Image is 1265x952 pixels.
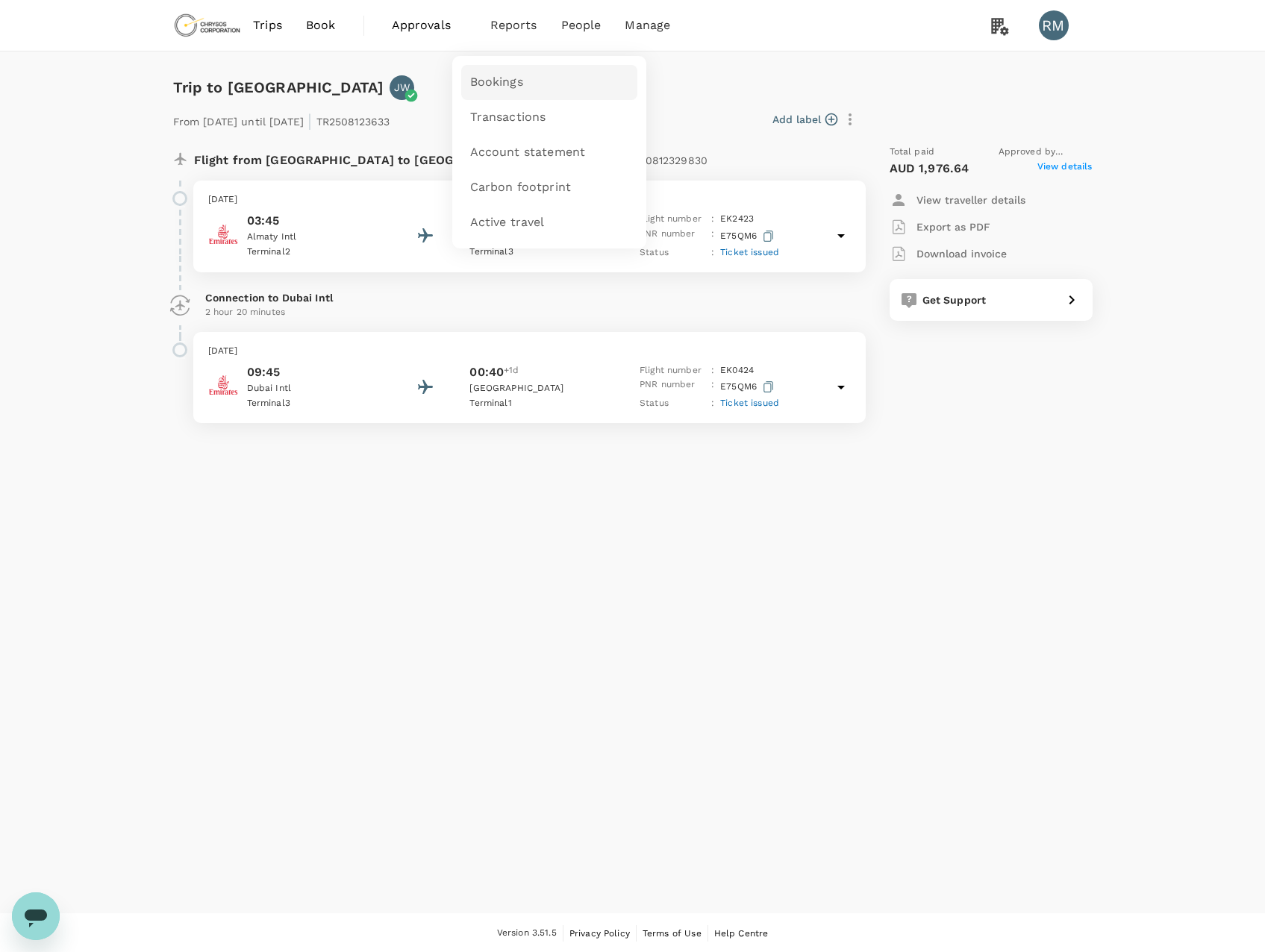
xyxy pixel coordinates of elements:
[469,396,604,411] p: Terminal 1
[392,16,466,34] span: Approvals
[711,378,714,396] p: :
[890,145,935,160] span: Total paid
[1039,10,1069,40] div: RM
[643,925,702,942] a: Terms of Use
[714,925,769,942] a: Help Centre
[720,378,777,396] p: E75QM6
[461,100,637,135] a: Transactions
[916,246,1007,261] p: Download invoice
[569,925,630,942] a: Privacy Policy
[461,205,637,240] a: Active travel
[625,16,670,34] span: Manage
[208,192,851,207] p: [DATE]
[720,247,779,257] span: Ticket issued
[497,926,557,941] span: Version 3.51.5
[504,363,519,381] span: +1d
[470,214,545,231] span: Active travel
[194,145,708,172] p: Flight from [GEOGRAPHIC_DATA] to [GEOGRAPHIC_DATA] (oneway)
[173,75,384,99] h6: Trip to [GEOGRAPHIC_DATA]
[247,245,381,260] p: Terminal 2
[461,65,637,100] a: Bookings
[916,192,1025,207] p: View traveller details
[640,245,705,260] p: Status
[720,398,779,408] span: Ticket issued
[253,16,282,34] span: Trips
[306,16,336,34] span: Book
[247,363,381,381] p: 09:45
[922,294,987,306] span: Get Support
[999,145,1093,160] span: Approved by
[469,381,604,396] p: [GEOGRAPHIC_DATA]
[490,16,537,34] span: Reports
[470,179,571,196] span: Carbon footprint
[208,370,238,400] img: Emirates
[247,396,381,411] p: Terminal 3
[640,227,705,245] p: PNR number
[711,363,714,378] p: :
[720,227,777,245] p: E75QM6
[208,219,238,249] img: Emirates
[469,363,504,381] p: 00:40
[711,212,714,227] p: :
[640,378,705,396] p: PNR number
[640,212,705,227] p: Flight number
[307,110,312,131] span: |
[569,928,630,939] span: Privacy Policy
[643,928,702,939] span: Terms of Use
[772,112,837,127] button: Add label
[173,106,390,133] p: From [DATE] until [DATE] TR2508123633
[12,892,60,940] iframe: Button to launch messaging window
[561,16,602,34] span: People
[640,363,705,378] p: Flight number
[461,135,637,170] a: Account statement
[890,213,990,240] button: Export as PDF
[711,396,714,411] p: :
[711,245,714,260] p: :
[469,245,604,260] p: Terminal 3
[720,212,754,227] p: EK 2423
[470,74,523,91] span: Bookings
[205,290,854,305] p: Connection to Dubai Intl
[916,219,990,234] p: Export as PDF
[247,230,381,245] p: Almaty Intl
[890,187,1025,213] button: View traveller details
[247,212,381,230] p: 03:45
[470,144,586,161] span: Account statement
[720,363,754,378] p: EK 0424
[394,80,410,95] p: JW
[461,170,637,205] a: Carbon footprint
[890,240,1007,267] button: Download invoice
[247,381,381,396] p: Dubai Intl
[640,396,705,411] p: Status
[208,344,851,359] p: [DATE]
[205,305,854,320] p: 2 hour 20 minutes
[711,227,714,245] p: :
[714,928,769,939] span: Help Centre
[1037,160,1093,178] span: View details
[613,154,708,166] span: A20250812329830
[470,109,546,126] span: Transactions
[173,9,242,42] img: Chrysos Corporation
[890,160,969,178] p: AUD 1,976.64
